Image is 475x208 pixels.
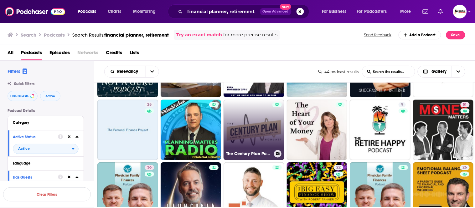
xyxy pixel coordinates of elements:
a: 25 [97,100,158,160]
a: The Century Plan Podcast [224,100,284,160]
span: 36 [147,165,152,171]
h3: The Century Plan Podcast [226,151,271,157]
span: For Business [322,7,347,16]
span: for more precise results [223,31,277,38]
a: 25 [145,102,154,107]
button: open menu [13,144,79,154]
a: Lists [130,48,139,60]
button: Clear Filters [3,187,91,201]
img: Podchaser - Follow, Share and Rate Podcasts [5,6,65,18]
p: Podcast Details [8,109,84,113]
span: Charts [108,7,121,16]
button: Open AdvancedNew [260,8,292,15]
span: For Podcasters [357,7,387,16]
button: open menu [353,7,396,17]
div: Search Results: [72,32,169,38]
button: open menu [396,7,419,17]
button: Has Guests [8,91,38,101]
span: 2 [23,68,27,74]
a: Episodes [49,48,70,60]
a: 36 [145,165,154,170]
a: Show notifications dropdown [436,6,446,17]
button: open menu [146,66,159,77]
button: Active [40,91,60,101]
a: Show notifications dropdown [420,6,431,17]
a: 9 [350,100,410,160]
span: More [400,7,411,16]
span: Monitoring [133,7,156,16]
span: Open Advanced [263,10,289,13]
h2: Filters [8,68,27,74]
button: open menu [73,7,104,17]
a: 51 [461,102,470,107]
span: Podcasts [78,7,96,16]
a: Podcasts [21,48,42,60]
button: Save [446,31,465,39]
span: Networks [77,48,98,60]
span: 22 [336,165,341,171]
button: open menu [129,7,164,17]
span: 26 [463,165,467,171]
h3: Search [21,32,36,38]
span: Has Guests [10,94,28,98]
span: 25 [147,102,152,108]
button: Language [13,159,79,167]
button: Choose View [418,66,466,78]
a: 51 [413,100,474,160]
h2: Choose List sort [104,66,159,78]
span: Quick Filters [14,82,34,86]
input: Search podcasts, credits, & more... [185,7,260,17]
a: Charts [104,7,125,17]
div: 44 podcast results [318,69,359,74]
button: Has Guests [13,173,58,181]
a: 22 [334,165,343,170]
div: Search podcasts, credits, & more... [174,4,315,19]
div: Has Guests [13,175,54,180]
span: Gallery [432,69,447,74]
span: financial planner, retirement [104,32,169,38]
a: 26 [460,165,470,170]
h3: Podcasts [44,32,65,38]
img: User Profile [453,5,467,18]
button: Active Status [13,133,58,141]
span: Relevancy [117,69,141,74]
span: 9 [401,102,403,108]
a: 9 [399,102,406,107]
div: Active Status [13,135,54,139]
div: Language [13,161,75,165]
span: 51 [463,102,467,108]
a: Search Results:financial planner, retirement [72,32,169,38]
span: Active [45,94,55,98]
span: Active [18,147,30,150]
span: New [280,4,291,10]
a: Try an exact match [176,31,222,38]
a: Credits [106,48,122,60]
button: Send feedback [362,32,394,38]
button: open menu [318,7,354,17]
a: All [8,48,13,60]
a: Add a Podcast [399,31,441,39]
div: Category [13,120,75,125]
h2: filter dropdown [13,144,79,154]
button: open menu [105,69,146,74]
button: Category [13,119,79,126]
button: Show profile menu [453,5,467,18]
span: Logged in as BookLaunchers [453,5,467,18]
